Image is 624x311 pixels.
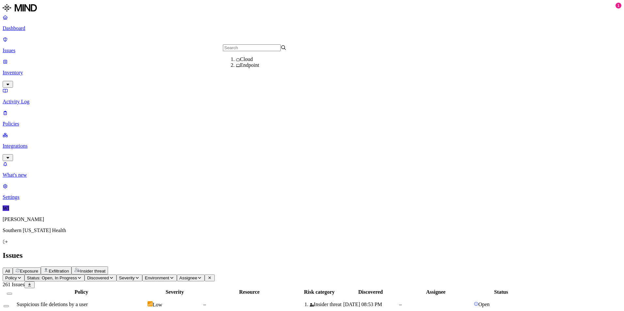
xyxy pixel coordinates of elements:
a: What's new [3,161,621,178]
div: Policy [17,289,146,295]
span: Severity [119,275,135,280]
div: Status [474,289,528,295]
a: MIND [3,3,621,14]
div: 1 [616,3,621,8]
p: Issues [3,48,621,53]
span: Insider threat [80,269,105,274]
p: Southern [US_STATE] Health [3,228,621,233]
input: Search [223,44,281,51]
span: Environment [145,275,169,280]
span: Endpoint [240,62,259,68]
span: Suspicious file deletions by a user [17,302,88,307]
div: Resource [203,289,295,295]
span: Exfiltration [49,269,69,274]
span: Status: Open, In Progress [27,275,77,280]
span: Policy [5,275,17,280]
img: status-open.svg [474,302,478,306]
p: Inventory [3,70,621,76]
span: Assignee [179,275,197,280]
button: Select all [7,293,12,295]
p: Dashboard [3,25,621,31]
span: – [399,302,402,307]
span: Cloud [240,56,253,62]
span: Open [478,302,490,307]
span: All [5,269,10,274]
a: Policies [3,110,621,127]
div: Discovered [343,289,398,295]
a: Issues [3,37,621,53]
div: Severity [148,289,202,295]
span: Discovered [87,275,109,280]
div: Assignee [399,289,473,295]
span: Exposure [20,269,38,274]
div: Risk category [297,289,342,295]
span: Low [153,302,162,307]
p: Integrations [3,143,621,149]
span: [DATE] 08:53 PM [343,302,382,307]
p: What's new [3,172,621,178]
a: Dashboard [3,14,621,31]
span: WI [3,205,9,211]
img: severity-low.svg [148,301,153,306]
div: Insider threat [310,302,342,307]
p: Policies [3,121,621,127]
span: – [203,302,206,307]
span: 261 Issues [3,282,24,287]
p: Activity Log [3,99,621,105]
button: Select row [4,305,9,307]
a: Inventory [3,59,621,87]
img: MIND [3,3,37,13]
a: Activity Log [3,88,621,105]
a: Integrations [3,132,621,160]
p: Settings [3,194,621,200]
a: Settings [3,183,621,200]
h2: Issues [3,251,621,260]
